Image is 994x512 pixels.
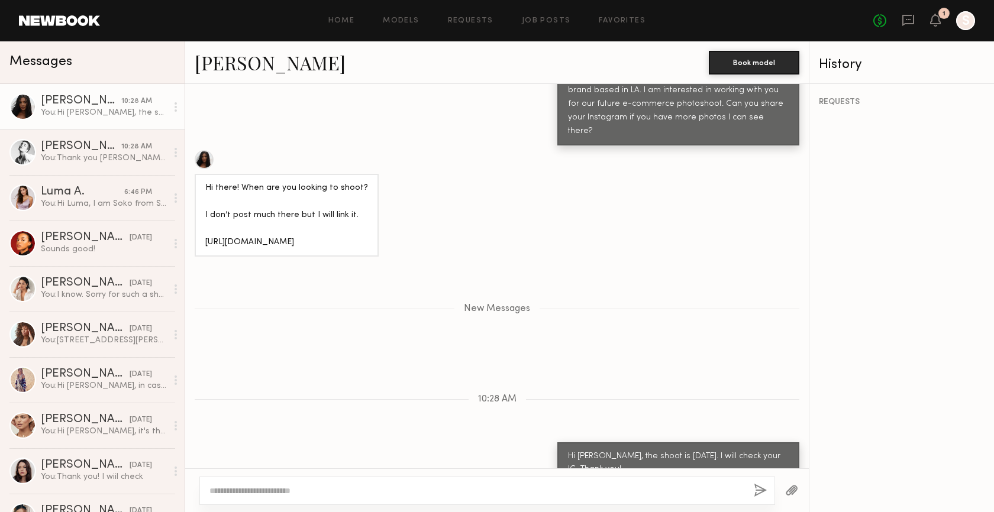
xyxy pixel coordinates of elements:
div: You: I know. Sorry for such a short notice. Don't worry about it! I am planning other shoot in ab... [41,289,167,300]
div: You: [STREET_ADDRESS][PERSON_NAME] [41,335,167,346]
a: S [956,11,975,30]
div: [DATE] [130,460,152,471]
div: [PERSON_NAME] [41,95,121,107]
div: [PERSON_NAME] [41,232,130,244]
div: [DATE] [130,232,152,244]
div: You: Hi [PERSON_NAME], the shoot is [DATE]. I will check your IG. Thank you! [41,107,167,118]
div: [DATE] [130,414,152,426]
div: [PERSON_NAME] [41,141,121,153]
div: REQUESTS [819,98,985,106]
div: [PERSON_NAME] [41,459,130,471]
div: [DATE] [130,369,152,380]
div: You: Hi [PERSON_NAME], in case your number changed I am messaging here as well. Are you available... [41,380,167,391]
span: New Messages [464,304,530,314]
a: [PERSON_NAME] [195,50,346,75]
span: Messages [9,55,72,69]
div: [PERSON_NAME] [41,414,130,426]
div: [PERSON_NAME] [41,277,130,289]
div: Luma A. [41,186,124,198]
a: Models [383,17,419,25]
div: You: Hi Luma, I am Soko from SOKOI, a yoga wear brand based in LA. I am interested in working wit... [41,198,167,209]
div: You: Thank you! I wiil check [41,471,167,482]
a: Home [328,17,355,25]
div: Hi there! When are you looking to shoot? I don’t post much there but I will link it. [URL][DOMAIN... [205,182,368,249]
div: 10:28 AM [121,96,152,107]
div: Hi [PERSON_NAME], the shoot is [DATE]. I will check your IG. Thank you! [568,450,789,477]
div: [PERSON_NAME] [41,368,130,380]
div: Hi [PERSON_NAME], I am Soko from SOKOI, a yoga wear brand based in LA. I am interested in working... [568,70,789,138]
div: 6:46 PM [124,187,152,198]
a: Requests [448,17,493,25]
div: History [819,58,985,72]
div: [DATE] [130,323,152,335]
button: Book model [709,51,799,74]
div: You: Hi [PERSON_NAME], it's the end of summer, so I am checking if you are back yet? [41,426,167,437]
a: Favorites [599,17,646,25]
div: Sounds good! [41,244,167,255]
div: 10:28 AM [121,141,152,153]
span: 10:28 AM [478,394,517,404]
div: [PERSON_NAME] [41,323,130,335]
a: Job Posts [522,17,571,25]
a: Book model [709,57,799,67]
div: You: Thank you [PERSON_NAME]! I will check your IG [41,153,167,164]
div: 1 [943,11,945,17]
div: [DATE] [130,278,152,289]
